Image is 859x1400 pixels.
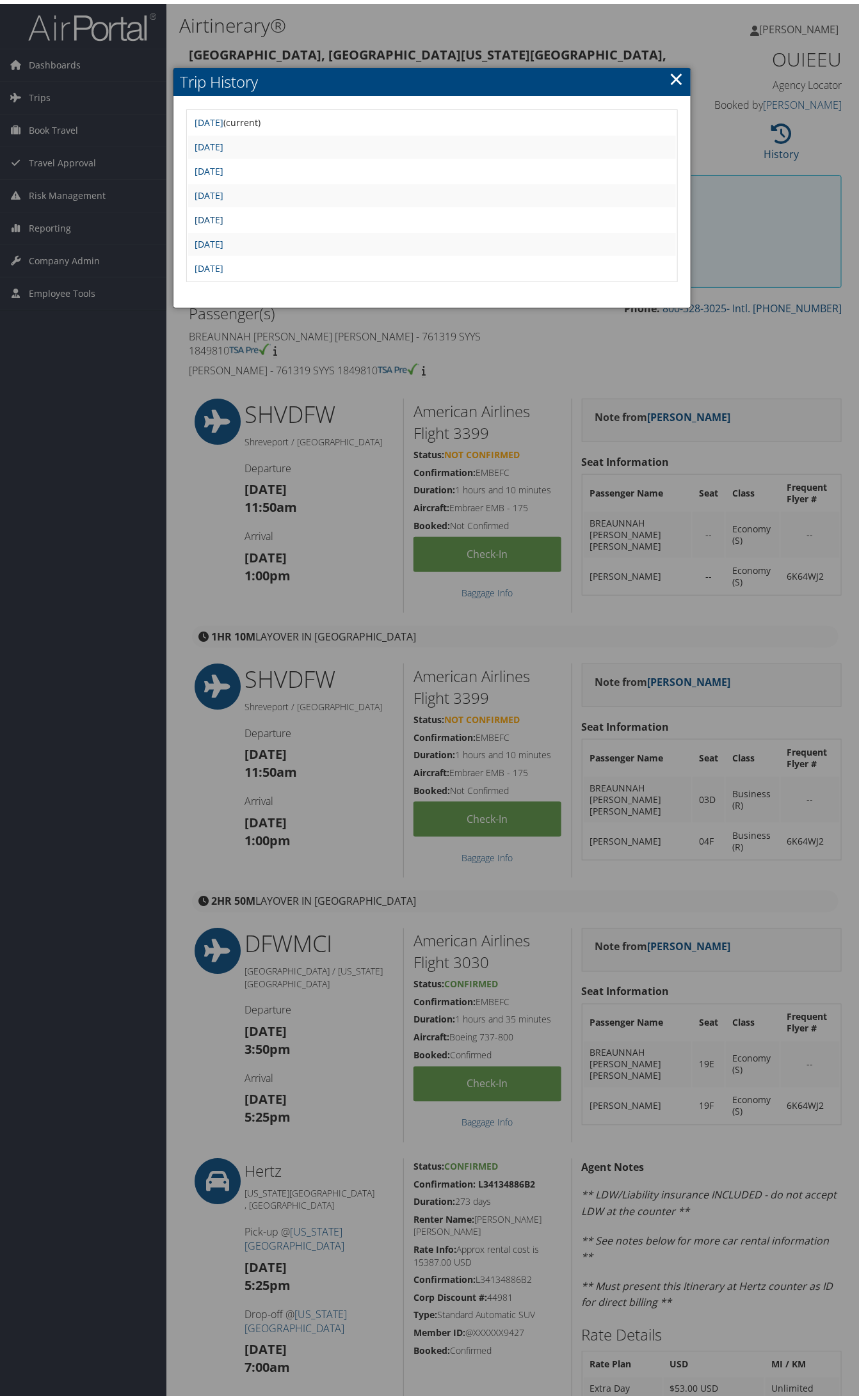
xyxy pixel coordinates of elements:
[669,62,684,88] a: ×
[173,64,691,92] h2: Trip History
[195,259,223,271] a: [DATE]
[195,137,223,149] a: [DATE]
[195,186,223,198] a: [DATE]
[195,113,223,125] a: [DATE]
[195,210,223,222] a: [DATE]
[188,107,676,131] td: (current)
[195,161,223,173] a: [DATE]
[195,234,223,246] a: [DATE]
